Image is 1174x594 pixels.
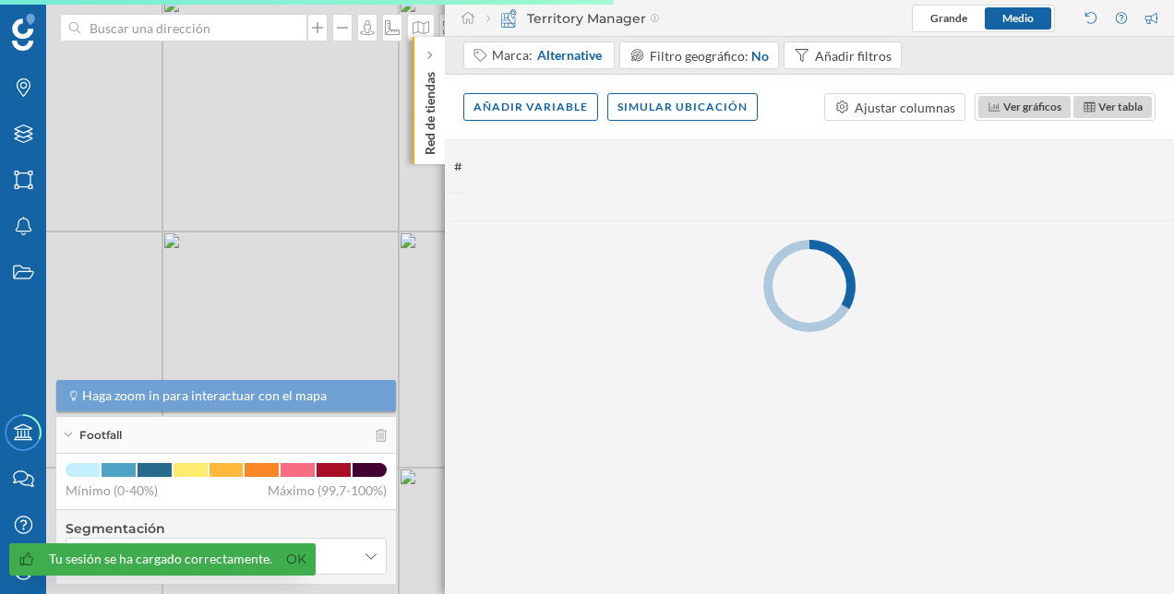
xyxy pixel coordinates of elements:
[66,519,387,538] h4: Segmentación
[66,481,158,500] span: Mínimo (0-40%)
[421,65,439,155] p: Red de tiendas
[815,46,892,65] div: Añadir filtros
[492,46,604,65] div: Marca:
[1003,100,1061,113] span: Ver gráficos
[282,549,311,570] a: Ok
[82,386,327,405] span: Haga zoom in para interactuar con el mapa
[37,13,102,30] span: Soporte
[1002,11,1034,25] span: Medio
[486,9,660,28] div: Territory Manager
[499,9,518,28] img: territory-manager.svg
[537,46,602,65] span: Alternative
[650,48,749,64] span: Filtro geográfico:
[12,14,35,51] img: Geoblink Logo
[79,427,122,444] span: Footfall
[1098,100,1143,113] span: Ver tabla
[855,98,955,117] div: Ajustar columnas
[751,46,769,65] div: No
[49,550,272,568] div: Tu sesión se ha cargado correctamente.
[268,481,387,500] span: Máximo (99,7-100%)
[454,159,462,175] span: #
[930,11,967,25] span: Grande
